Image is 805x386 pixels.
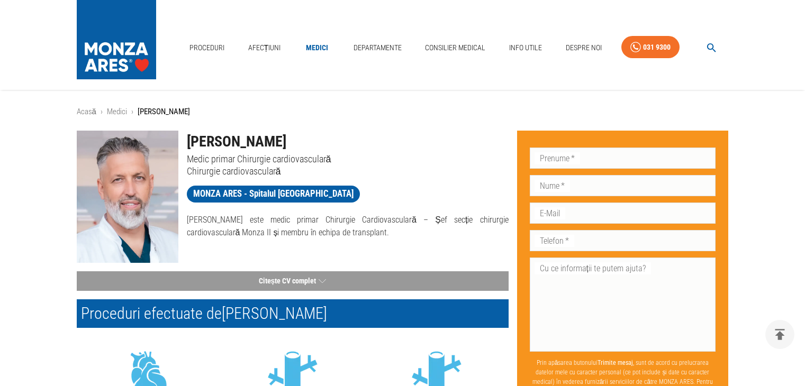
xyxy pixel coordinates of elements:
img: Dr. Stanislav Rurac [77,131,178,263]
p: Chirurgie cardiovasculară [187,165,509,177]
p: [PERSON_NAME] este medic primar Chirurgie Cardiovasculară – Șef secție chirurgie cardiovasculară ... [187,214,509,239]
h2: Proceduri efectuate de [PERSON_NAME] [77,299,509,328]
a: Acasă [77,107,96,116]
p: [PERSON_NAME] [138,106,190,118]
button: delete [765,320,794,349]
li: › [131,106,133,118]
span: MONZA ARES - Spitalul [GEOGRAPHIC_DATA] [187,187,360,200]
a: Consilier Medical [421,37,490,59]
a: Info Utile [505,37,546,59]
p: Medic primar Chirurgie cardiovasculară [187,153,509,165]
a: Medici [107,107,127,116]
li: › [101,106,103,118]
a: 031 9300 [621,36,680,59]
div: 031 9300 [643,41,671,54]
a: Afecțiuni [244,37,285,59]
b: Trimite mesaj [598,359,633,366]
button: Citește CV complet [77,271,509,291]
a: Departamente [349,37,406,59]
a: MONZA ARES - Spitalul [GEOGRAPHIC_DATA] [187,186,360,203]
nav: breadcrumb [77,106,729,118]
h1: [PERSON_NAME] [187,131,509,153]
a: Medici [300,37,334,59]
a: Proceduri [185,37,229,59]
a: Despre Noi [562,37,606,59]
